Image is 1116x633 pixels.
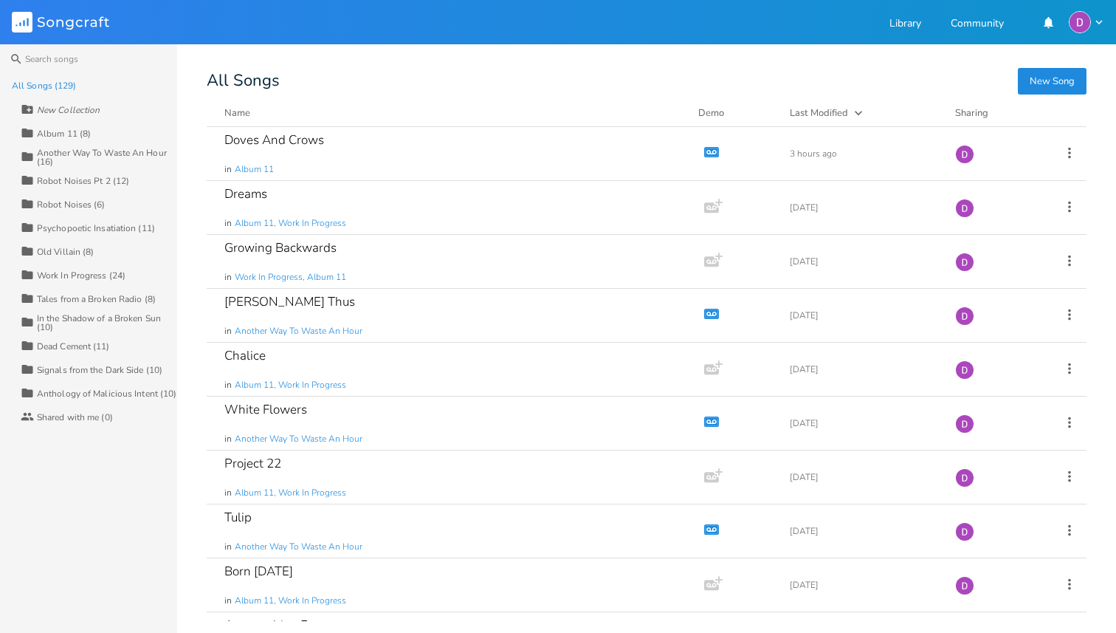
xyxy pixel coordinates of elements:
[955,522,974,541] img: Dylan
[235,325,362,338] span: Another Way To Waste An Hour
[224,433,232,445] span: in
[790,473,937,482] div: [DATE]
[12,81,77,90] div: All Songs (129)
[224,457,281,470] div: Project 22
[224,163,232,176] span: in
[37,314,177,332] div: In the Shadow of a Broken Sun (10)
[224,379,232,391] span: in
[224,541,232,553] span: in
[955,468,974,487] img: Dylan
[224,295,355,308] div: [PERSON_NAME] Thus
[790,106,848,120] div: Last Modified
[224,349,266,362] div: Chalice
[207,74,1086,88] div: All Songs
[235,271,346,284] span: Work In Progress, Album 11
[37,247,94,256] div: Old Villain (8)
[224,511,252,524] div: Tulip
[955,576,974,595] img: Dylan
[224,619,327,632] div: Amaranthine Eyes
[790,106,937,120] button: Last Modified
[224,188,267,200] div: Dreams
[955,253,974,272] img: Dylan
[1018,68,1086,95] button: New Song
[224,325,232,338] span: in
[790,527,937,536] div: [DATE]
[37,106,100,114] div: New Collection
[235,163,274,176] span: Album 11
[790,311,937,320] div: [DATE]
[790,419,937,428] div: [DATE]
[224,134,324,146] div: Doves And Crows
[37,148,177,166] div: Another Way To Waste An Hour (16)
[37,200,106,209] div: Robot Noises (6)
[37,224,155,233] div: Psychopoetic Insatiation (11)
[224,595,232,607] span: in
[37,271,125,280] div: Work In Progress (24)
[235,379,346,391] span: Album 11, Work In Progress
[889,18,921,31] a: Library
[235,541,362,553] span: Another Way To Waste An Hour
[37,366,162,374] div: Signals from the Dark Side (10)
[235,487,346,499] span: Album 11, Work In Progress
[1069,11,1091,33] img: Dylan
[790,203,937,212] div: [DATE]
[224,487,232,499] span: in
[955,145,974,164] img: Dylan
[235,217,346,230] span: Album 11, Work In Progress
[955,414,974,434] img: Dylan
[955,307,974,326] img: Dylan
[224,106,681,120] button: Name
[790,365,937,374] div: [DATE]
[955,106,1044,120] div: Sharing
[224,242,337,254] div: Growing Backwards
[951,18,1004,31] a: Community
[235,433,362,445] span: Another Way To Waste An Hour
[224,403,307,416] div: White Flowers
[698,106,772,120] div: Demo
[37,177,129,185] div: Robot Noises Pt 2 (12)
[790,149,937,158] div: 3 hours ago
[224,565,293,578] div: Born [DATE]
[37,413,113,422] div: Shared with me (0)
[235,595,346,607] span: Album 11, Work In Progress
[955,199,974,218] img: Dylan
[37,129,91,138] div: Album 11 (8)
[224,217,232,230] span: in
[37,342,110,351] div: Dead Cement (11)
[955,360,974,380] img: Dylan
[224,271,232,284] span: in
[224,106,250,120] div: Name
[790,581,937,589] div: [DATE]
[790,257,937,266] div: [DATE]
[37,295,156,304] div: Tales from a Broken Radio (8)
[37,389,176,398] div: Anthology of Malicious Intent (10)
